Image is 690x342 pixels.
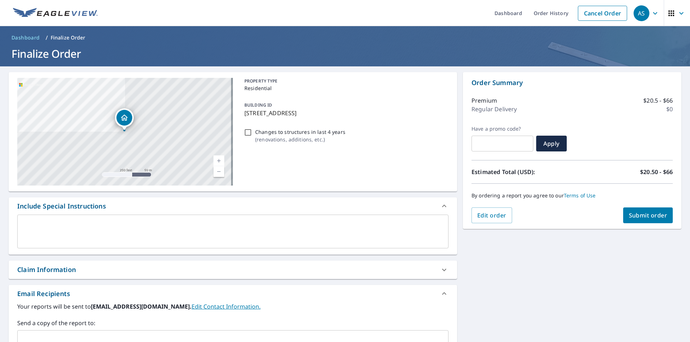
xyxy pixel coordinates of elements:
[623,207,673,223] button: Submit order
[471,207,512,223] button: Edit order
[17,265,76,275] div: Claim Information
[578,6,627,21] a: Cancel Order
[255,136,345,143] p: ( renovations, additions, etc. )
[115,108,134,131] div: Dropped pin, building 1, Residential property, 10040 Driver Ave Saint Louis, MO 63114
[17,319,448,327] label: Send a copy of the report to:
[643,96,673,105] p: $20.5 - $66
[471,96,497,105] p: Premium
[564,192,596,199] a: Terms of Use
[9,197,457,215] div: Include Special Instructions
[13,8,98,19] img: EV Logo
[91,303,192,310] b: [EMAIL_ADDRESS][DOMAIN_NAME].
[17,201,106,211] div: Include Special Instructions
[9,32,681,43] nav: breadcrumb
[666,105,673,113] p: $0
[213,166,224,177] a: Current Level 17, Zoom Out
[192,303,261,310] a: EditContactInfo
[244,109,446,117] p: [STREET_ADDRESS]
[244,84,446,92] p: Residential
[629,211,667,219] span: Submit order
[542,140,561,147] span: Apply
[255,128,345,136] p: Changes to structures in last 4 years
[244,78,446,84] p: PROPERTY TYPE
[634,5,649,21] div: AS
[477,211,506,219] span: Edit order
[471,78,673,88] p: Order Summary
[9,261,457,279] div: Claim Information
[9,46,681,61] h1: Finalize Order
[471,126,533,132] label: Have a promo code?
[213,155,224,166] a: Current Level 17, Zoom In
[9,285,457,302] div: Email Recipients
[244,102,272,108] p: BUILDING ID
[17,302,448,311] label: Your reports will be sent to
[471,168,572,176] p: Estimated Total (USD):
[471,105,517,113] p: Regular Delivery
[51,34,86,41] p: Finalize Order
[9,32,43,43] a: Dashboard
[640,168,673,176] p: $20.50 - $66
[471,192,673,199] p: By ordering a report you agree to our
[46,33,48,42] li: /
[11,34,40,41] span: Dashboard
[536,136,567,151] button: Apply
[17,289,70,299] div: Email Recipients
